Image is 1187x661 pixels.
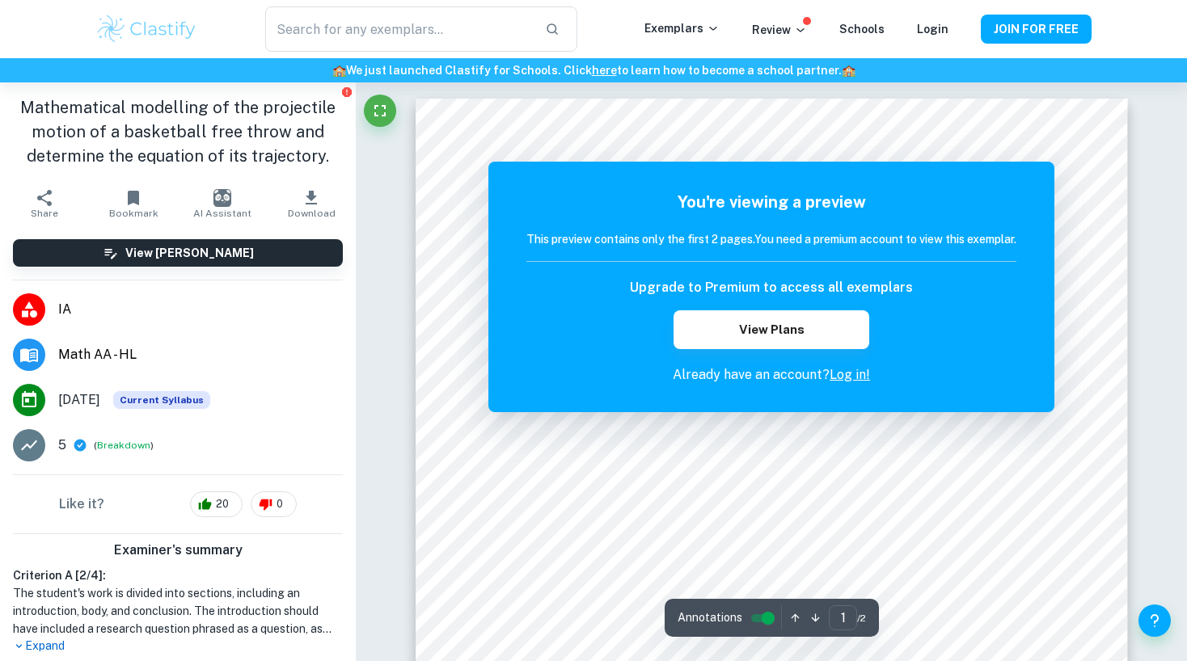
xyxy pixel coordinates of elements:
[97,438,150,453] button: Breakdown
[13,566,343,584] h6: Criterion A [ 2 / 4 ]:
[526,230,1016,248] h6: This preview contains only the first 2 pages. You need a premium account to view this exemplar.
[752,21,807,39] p: Review
[113,391,210,409] div: This exemplar is based on the current syllabus. Feel free to refer to it for inspiration/ideas wh...
[89,181,178,226] button: Bookmark
[193,208,251,219] span: AI Assistant
[644,19,720,37] p: Exemplars
[678,609,742,626] span: Annotations
[857,611,866,625] span: / 2
[917,23,948,36] a: Login
[981,15,1092,44] button: JOIN FOR FREE
[113,391,210,409] span: Current Syllabus
[288,208,336,219] span: Download
[526,365,1016,385] p: Already have an account?
[13,638,343,655] p: Expand
[213,189,231,207] img: AI Assistant
[332,64,346,77] span: 🏫
[592,64,617,77] a: here
[265,6,532,52] input: Search for any exemplars...
[3,61,1184,79] h6: We just launched Clastify for Schools. Click to learn how to become a school partner.
[364,95,396,127] button: Fullscreen
[58,300,343,319] span: IA
[6,541,349,560] h6: Examiner's summary
[59,495,104,514] h6: Like it?
[630,278,913,297] h6: Upgrade to Premium to access all exemplars
[95,13,198,45] img: Clastify logo
[251,491,297,517] div: 0
[526,190,1016,214] h5: You're viewing a preview
[13,95,343,168] h1: Mathematical modelling of the projectile motion of a basketball free throw and determine the equa...
[178,181,267,226] button: AI Assistant
[13,239,343,267] button: View [PERSON_NAME]
[267,181,356,226] button: Download
[58,390,100,410] span: [DATE]
[842,64,855,77] span: 🏫
[125,244,254,262] h6: View [PERSON_NAME]
[109,208,158,219] span: Bookmark
[31,208,58,219] span: Share
[839,23,885,36] a: Schools
[674,310,869,349] button: View Plans
[94,438,154,453] span: ( )
[190,491,243,517] div: 20
[340,86,353,98] button: Report issue
[830,367,870,382] a: Log in!
[1138,604,1171,637] button: Help and Feedback
[58,436,66,455] p: 5
[207,496,238,512] span: 20
[58,345,343,364] span: Math AA - HL
[13,584,343,638] h1: The student's work is divided into sections, including an introduction, body, and conclusion. The...
[268,496,292,512] span: 0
